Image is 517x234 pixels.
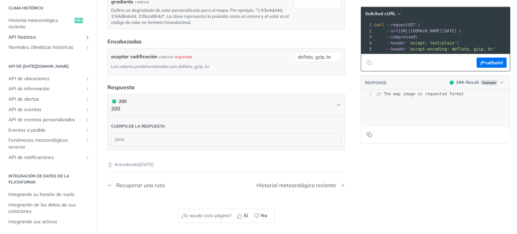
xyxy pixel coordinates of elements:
[85,155,90,160] button: Mostrar subpáginas para la API de notificaciones
[386,29,398,33] span: --url
[361,28,373,34] div: 2
[361,40,373,46] div: 4
[85,117,90,123] button: Mostrar subpáginas para la API de eventos personalizados
[8,154,54,160] font: API de notificaciones
[8,191,74,197] font: Integrando su horario de vuelo
[5,94,92,104] a: API de alertasMostrar subpáginas para la API de alertas
[8,75,49,81] font: API de ubicaciones
[361,46,373,52] div: 5
[8,17,58,30] font: Historial meteorológico reciente
[256,182,345,189] a: Página siguiente: Historial meteorológico reciente
[477,58,507,68] button: ¡Pruébalo!
[8,116,75,123] font: API de eventos personalizados
[114,162,139,167] font: Actualizado
[115,137,125,142] font: JSON
[408,47,495,52] span: 'accept-encoding: deflate, gzip, br'
[5,135,92,152] a: Fenómenos meteorológicos severosMostrar subpáginas para eventos climáticos severos
[85,107,90,112] button: Mostrar subpáginas para la API de eventos
[365,130,374,140] button: Copy to clipboard
[8,96,39,102] font: API de alertas
[5,42,92,53] a: Normales climáticas históricasMostrar subpáginas para Normales climáticas históricas
[85,35,90,40] button: Mostrar subpáginas para la API histórica
[107,182,209,189] a: Página anterior: Recuperar una ruta
[8,86,49,92] font: API de información
[5,153,92,163] a: API de notificacionesMostrar subpáginas para la API de notificaciones
[374,35,418,39] span: \
[386,47,406,52] span: --header
[85,128,90,133] button: Mostrar subpáginas para eventos a pedido
[8,5,43,10] font: Clima histórico
[85,45,90,50] button: Mostrar subpáginas para Normales climáticas históricas
[252,211,271,221] button: No
[85,138,90,143] button: Mostrar subpáginas para eventos climáticos severos
[365,79,387,86] button: RESPONSE
[5,74,92,84] a: API de ubicacionesMostrar subpáginas para la API de ubicaciones
[111,7,289,25] font: Define un degradado de color personalizado para el mapa. Por ejemplo, "1:93e4dd4d, 2:94d6ab4d, 3:...
[5,125,92,135] a: Eventos a pedidoMostrar subpáginas para eventos a pedido
[116,182,165,189] font: Recuperar una ruta
[174,54,192,59] font: requerido
[480,60,503,66] font: ¡Pruébalo!
[8,219,57,225] font: Integrando sus activos
[456,79,479,86] div: - Result
[5,217,92,227] a: Integrando sus activos
[159,54,173,59] font: cadena
[8,34,36,40] font: API histórica
[112,99,116,103] span: 200
[119,99,127,104] font: 200
[5,115,92,125] a: API de eventos personalizadosMostrar subpáginas para la API de eventos personalizados
[5,105,92,115] a: API de eventosMostrar subpáginas para la API de eventos
[5,200,92,216] a: Integración de los datos de sus estaciones
[386,23,408,27] span: --request
[361,34,373,40] div: 3
[374,23,420,27] span: GET \
[8,137,68,150] font: Fenómenos meteorológicos severos
[5,84,92,94] a: API de informaciónMostrar subpáginas para la API de Insights
[261,212,267,219] font: No
[386,35,415,39] span: --compressed
[374,29,461,33] span: [URL][DOMAIN_NAME][DATE] \
[8,64,69,69] font: API de [DATE][DOMAIN_NAME]
[111,124,165,129] font: Cuerpo de la respuesta
[111,64,209,69] font: Los valores predeterminados son deflate, gzip, br
[374,23,384,27] span: curl
[336,102,341,108] svg: Cheurón
[446,79,507,86] button: 200200-ResultExample
[256,182,336,189] font: Historial meteorológico reciente
[361,22,373,28] div: 1
[374,41,459,45] span: \
[5,190,92,200] a: Integrando su horario de vuelo
[386,41,406,45] span: --header
[85,86,90,92] button: Mostrar subpáginas para la API de Insights
[181,212,231,219] font: ¿Te ayudó esta página?
[139,162,153,167] font: [DATE]
[365,58,374,68] button: Copiar al portapapeles
[8,106,41,112] font: API de eventos
[69,18,89,23] font: conseguir
[111,98,341,113] button: 200 200200
[8,173,69,185] font: Integración de datos de la plataforma
[5,15,92,32] a: Historial meteorológico recienteconseguir
[361,91,372,97] div: 1
[5,32,92,42] a: API históricaMostrar subpáginas para la API histórica
[450,80,454,85] span: 200
[456,80,464,85] span: 200
[363,10,403,17] button: Solicitud cURL
[8,202,76,214] font: Integración de los datos de sus estaciones
[107,116,345,150] div: 200 200200
[107,38,142,45] font: Encabezados
[107,84,135,91] font: Respuesta
[365,11,395,16] font: Solicitud cURL
[85,76,90,81] button: Mostrar subpáginas para la API de ubicaciones
[107,175,345,195] nav: Controles de paginación
[8,127,45,133] font: Eventos a pedido
[235,211,252,221] button: Sí
[244,212,248,219] font: Sí
[85,97,90,102] button: Mostrar subpáginas para la API de alertas
[8,44,73,50] font: Normales climáticas históricas
[408,41,457,45] span: 'accept: text/plain'
[376,92,464,96] span: // The map image in requested format
[111,105,120,112] font: 200
[480,80,498,85] span: Example
[111,54,157,60] font: aceptar codificación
